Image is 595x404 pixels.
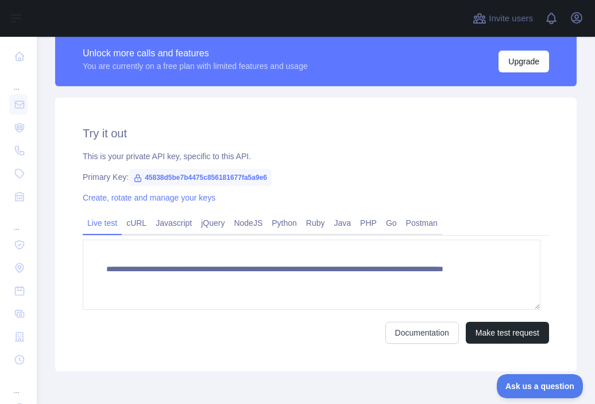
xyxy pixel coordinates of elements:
[385,322,459,344] a: Documentation
[151,214,196,232] a: Javascript
[83,125,549,141] h2: Try it out
[466,322,549,344] button: Make test request
[470,9,535,28] button: Invite users
[83,47,308,60] div: Unlock more calls and features
[499,51,549,72] button: Upgrade
[381,214,401,232] a: Go
[83,60,308,72] div: You are currently on a free plan with limited features and usage
[83,193,215,202] a: Create, rotate and manage your keys
[330,214,356,232] a: Java
[9,209,28,232] div: ...
[9,372,28,395] div: ...
[302,214,330,232] a: Ruby
[267,214,302,232] a: Python
[122,214,151,232] a: cURL
[497,374,584,398] iframe: Toggle Customer Support
[83,151,549,162] div: This is your private API key, specific to this API.
[489,12,533,25] span: Invite users
[356,214,381,232] a: PHP
[129,169,272,186] span: 45838d5be7b4475c856181677fa5a9e6
[83,171,549,183] div: Primary Key:
[401,214,442,232] a: Postman
[229,214,267,232] a: NodeJS
[196,214,229,232] a: jQuery
[83,214,122,232] a: Live test
[9,69,28,92] div: ...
